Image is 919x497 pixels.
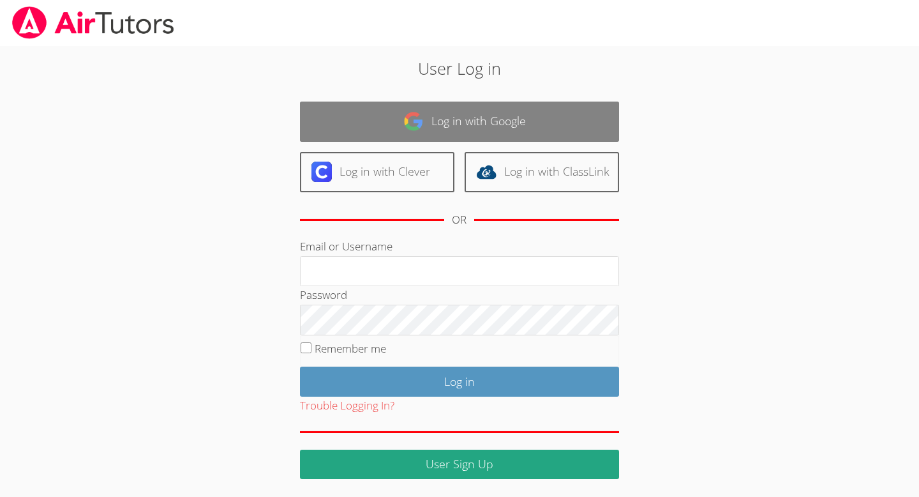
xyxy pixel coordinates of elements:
img: google-logo-50288ca7cdecda66e5e0955fdab243c47b7ad437acaf1139b6f446037453330a.svg [403,111,424,132]
h2: User Log in [211,56,708,80]
label: Email or Username [300,239,392,254]
input: Log in [300,367,619,397]
img: classlink-logo-d6bb404cc1216ec64c9a2012d9dc4662098be43eaf13dc465df04b49fa7ab582.svg [476,162,497,182]
a: Log in with Clever [300,152,454,192]
img: airtutors_banner-c4298cdbf04f3fff15de1276eac7730deb9818008684d7c2e4769d2f7ddbe033.png [11,6,176,39]
label: Remember me [315,341,386,356]
label: Password [300,287,347,302]
button: Trouble Logging In? [300,397,394,415]
div: OR [452,211,467,229]
a: Log in with ClassLink [465,152,619,192]
a: User Sign Up [300,450,619,480]
img: clever-logo-6eab21bc6e7a338710f1a6ff85c0baf02591cd810cc4098c63d3a4b26e2feb20.svg [311,162,332,182]
a: Log in with Google [300,102,619,142]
